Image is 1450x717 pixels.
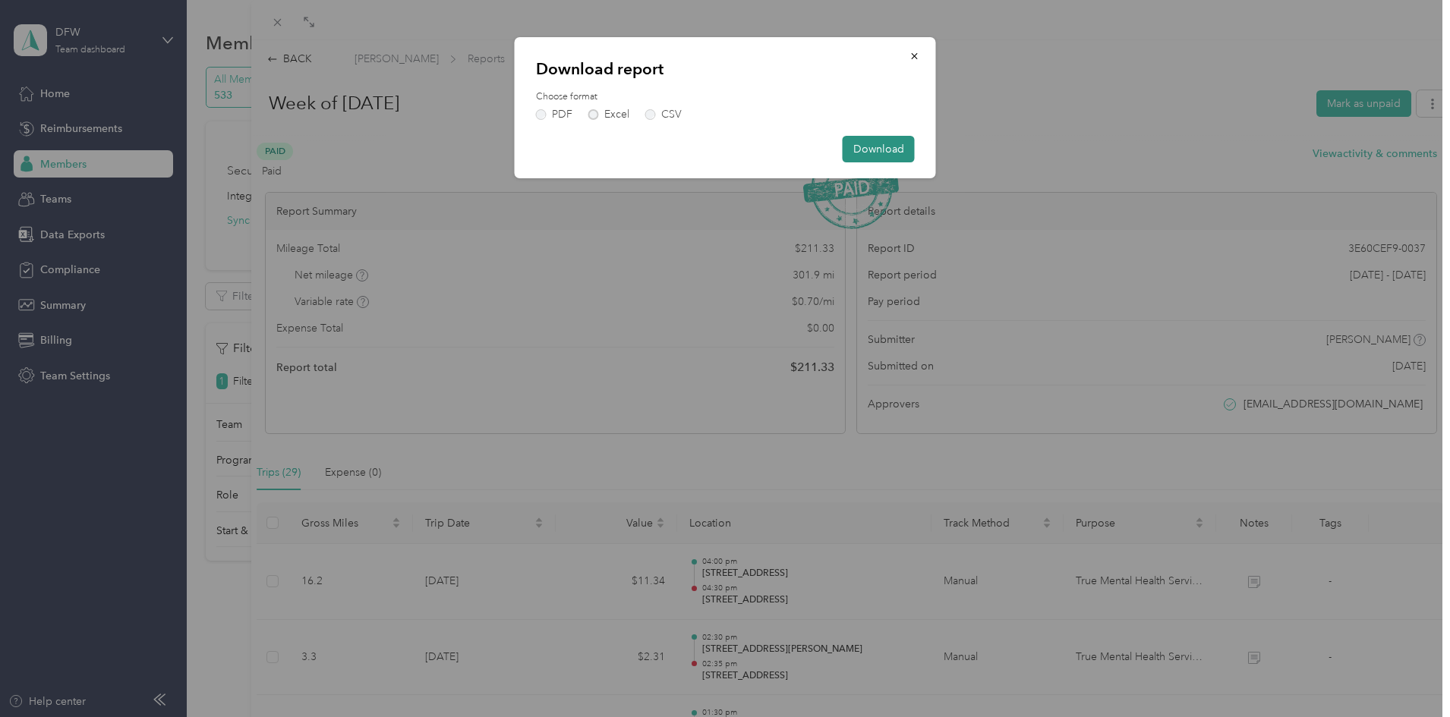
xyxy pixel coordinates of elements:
[1365,632,1450,717] iframe: Everlance-gr Chat Button Frame
[843,136,915,162] button: Download
[645,109,682,120] label: CSV
[536,90,915,104] label: Choose format
[536,109,572,120] label: PDF
[536,58,915,80] p: Download report
[588,109,629,120] label: Excel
